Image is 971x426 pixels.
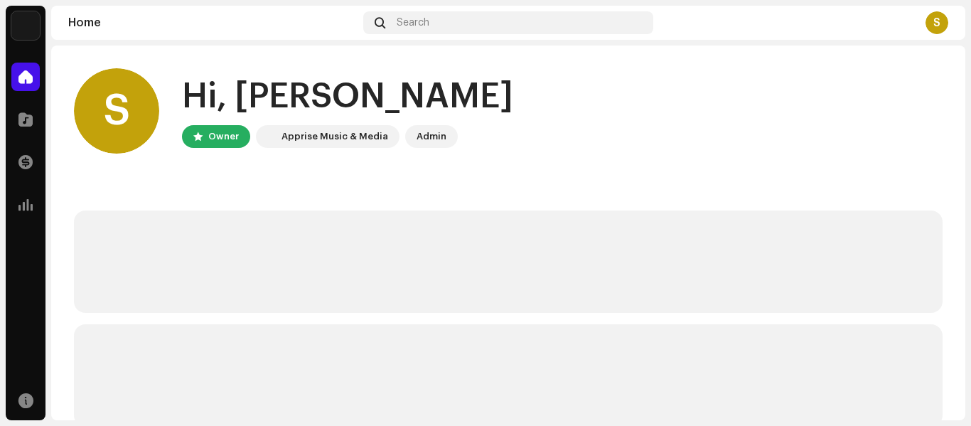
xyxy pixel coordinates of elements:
img: 1c16f3de-5afb-4452-805d-3f3454e20b1b [11,11,40,40]
div: Home [68,17,358,28]
div: S [926,11,948,34]
div: Hi, [PERSON_NAME] [182,74,513,119]
div: S [74,68,159,154]
span: Search [397,17,429,28]
div: Apprise Music & Media [281,128,388,145]
img: 1c16f3de-5afb-4452-805d-3f3454e20b1b [259,128,276,145]
div: Owner [208,128,239,145]
div: Admin [417,128,446,145]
